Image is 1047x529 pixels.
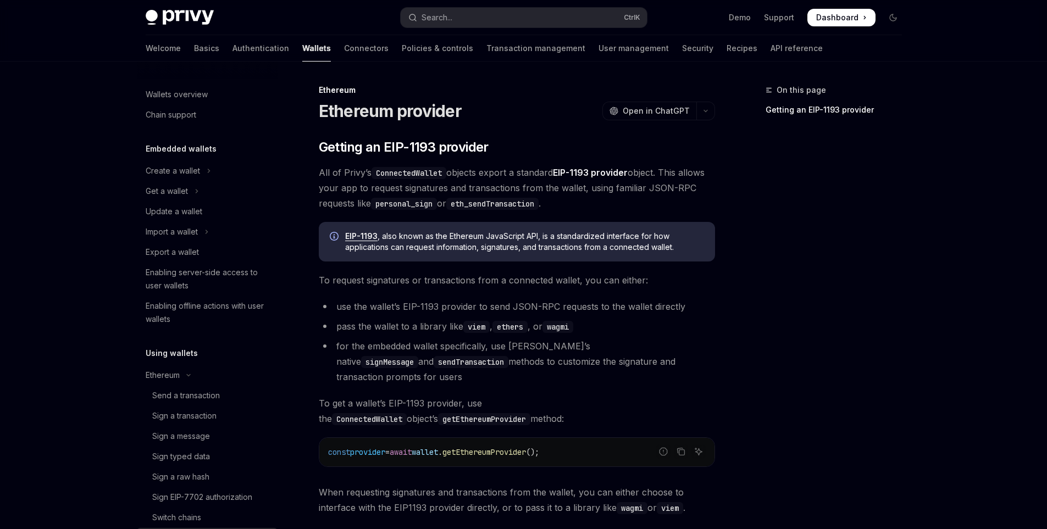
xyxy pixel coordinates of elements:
code: signMessage [361,356,418,368]
div: Ethereum [146,369,180,382]
li: use the wallet’s EIP-1193 provider to send JSON-RPC requests to the wallet directly [319,299,715,314]
a: Export a wallet [137,242,278,262]
a: Sign a message [137,426,278,446]
a: Wallets [302,35,331,62]
li: for the embedded wallet specifically, use [PERSON_NAME]’s native and methods to customize the sig... [319,338,715,385]
span: . [438,447,442,457]
code: ConnectedWallet [332,413,407,425]
a: Policies & controls [402,35,473,62]
div: Sign typed data [152,450,210,463]
span: Open in ChatGPT [623,105,690,116]
div: Sign EIP-7702 authorization [152,491,252,504]
button: Open search [401,8,647,27]
a: Wallets overview [137,85,278,104]
div: Get a wallet [146,185,188,198]
a: User management [599,35,669,62]
span: Getting an EIP-1193 provider [319,138,489,156]
button: Toggle Get a wallet section [137,181,278,201]
a: Getting an EIP-1193 provider [766,101,911,119]
a: Authentication [232,35,289,62]
a: Recipes [727,35,757,62]
a: Transaction management [486,35,585,62]
div: Chain support [146,108,196,121]
a: Switch chains [137,508,278,527]
span: (); [526,447,539,457]
span: To get a wallet’s EIP-1193 provider, use the object’s method: [319,396,715,426]
code: sendTransaction [434,356,508,368]
span: Ctrl K [624,13,640,22]
div: Send a transaction [152,389,220,402]
div: Create a wallet [146,164,200,177]
a: Update a wallet [137,202,278,221]
code: eth_sendTransaction [446,198,539,210]
h1: Ethereum provider [319,101,462,121]
li: pass the wallet to a library like , , or [319,319,715,334]
span: All of Privy’s objects export a standard object. This allows your app to request signatures and t... [319,165,715,211]
code: personal_sign [371,198,437,210]
button: Toggle dark mode [884,9,902,26]
a: EIP-1193 provider [553,167,628,179]
a: Enabling offline actions with user wallets [137,296,278,329]
span: wallet [412,447,438,457]
a: Connectors [344,35,389,62]
a: Send a transaction [137,386,278,405]
a: Security [682,35,713,62]
span: When requesting signatures and transactions from the wallet, you can either choose to interface w... [319,485,715,515]
code: getEthereumProvider [438,413,530,425]
a: Sign a transaction [137,406,278,426]
div: Update a wallet [146,205,202,218]
div: Switch chains [152,511,201,524]
h5: Using wallets [146,347,198,360]
a: EIP-1193 [345,231,378,241]
div: Sign a message [152,430,210,443]
button: Report incorrect code [656,444,671,459]
code: ethers [492,321,528,333]
a: Demo [729,12,751,23]
a: API reference [771,35,823,62]
div: Export a wallet [146,246,199,259]
button: Ask AI [691,444,706,459]
button: Toggle Create a wallet section [137,161,278,181]
svg: Info [330,232,341,243]
a: Dashboard [807,9,876,26]
div: Ethereum [319,85,715,96]
span: const [328,447,350,457]
span: , also known as the Ethereum JavaScript API, is a standardized interface for how applications can... [345,231,704,253]
div: Wallets overview [146,88,208,101]
a: Sign typed data [137,447,278,466]
span: Dashboard [816,12,858,23]
button: Open in ChatGPT [602,102,696,120]
div: Sign a transaction [152,409,217,422]
span: provider [350,447,385,457]
span: On this page [777,83,826,97]
a: Chain support [137,105,278,125]
code: ConnectedWallet [372,167,446,179]
span: To request signatures or transactions from a connected wallet, you can either: [319,272,715,288]
button: Copy the contents from the code block [674,444,688,459]
button: Toggle Import a wallet section [137,222,278,242]
a: Sign a raw hash [137,467,278,487]
a: Sign EIP-7702 authorization [137,487,278,507]
div: Sign a raw hash [152,470,209,483]
div: Import a wallet [146,225,198,238]
h5: Embedded wallets [146,142,217,155]
span: getEthereumProvider [442,447,526,457]
div: Enabling server-side access to user wallets [146,266,271,292]
span: = [385,447,390,457]
a: Welcome [146,35,181,62]
div: Enabling offline actions with user wallets [146,299,271,326]
button: Toggle Ethereum section [137,365,278,385]
img: dark logo [146,10,214,25]
code: viem [463,321,490,333]
code: wagmi [542,321,573,333]
div: Search... [422,11,452,24]
a: Support [764,12,794,23]
a: Enabling server-side access to user wallets [137,263,278,296]
span: await [390,447,412,457]
a: Basics [194,35,219,62]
